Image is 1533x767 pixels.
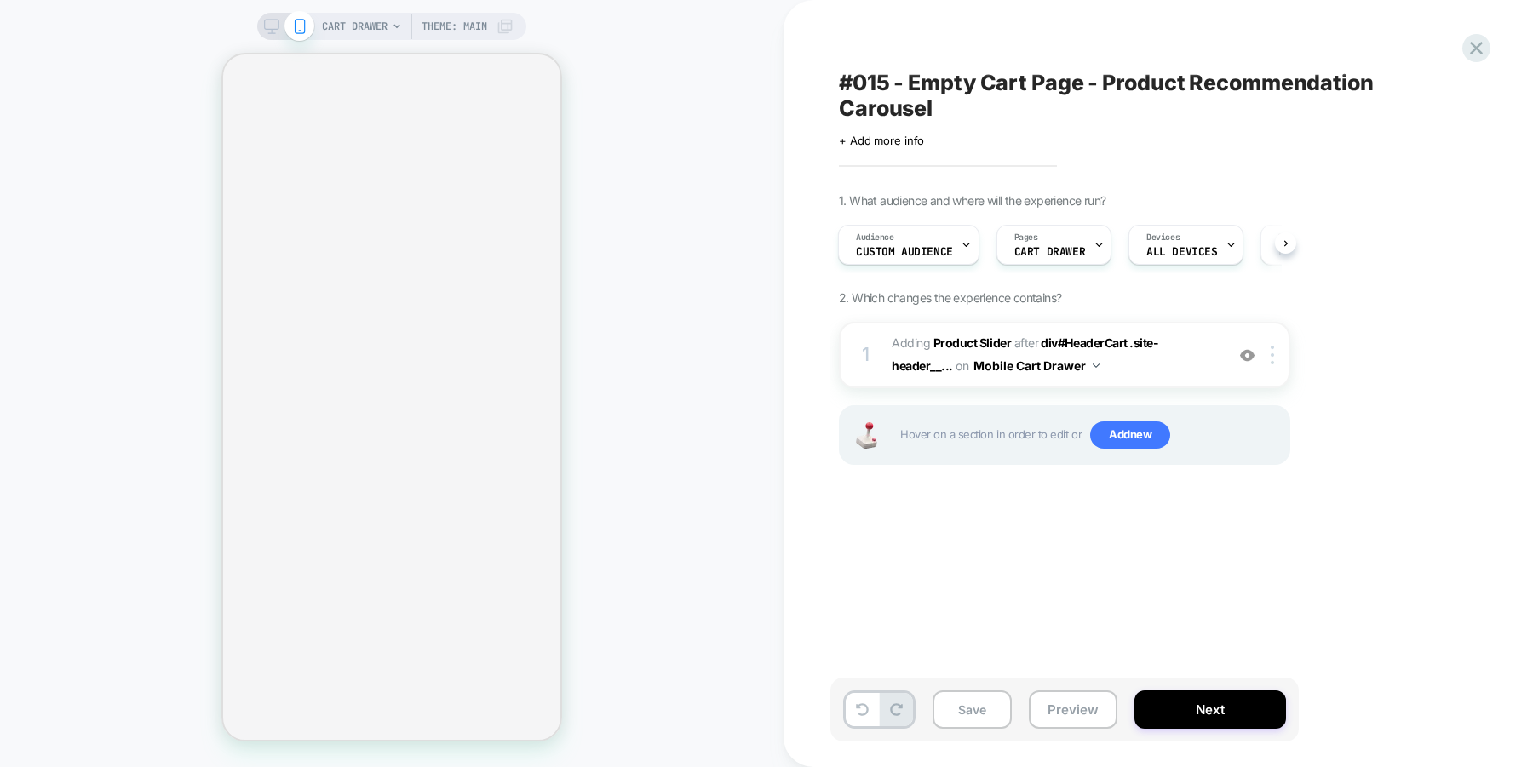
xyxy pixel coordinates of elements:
[1278,232,1312,243] span: Trigger
[1014,232,1038,243] span: Pages
[422,13,487,40] span: Theme: MAIN
[322,13,388,40] span: CART DRAWER
[1014,335,1039,350] span: AFTER
[856,232,894,243] span: Audience
[1134,690,1286,729] button: Next
[1090,421,1170,449] span: Add new
[839,134,924,147] span: + Add more info
[839,70,1461,121] span: #015 - Empty Cart Page - Product Recommendation Carousel
[858,338,875,372] div: 1
[1146,246,1217,258] span: ALL DEVICES
[1093,363,1100,368] img: down arrow
[1278,246,1336,258] span: Page Load
[1014,246,1085,258] span: CART DRAWER
[933,690,1012,729] button: Save
[1271,346,1274,364] img: close
[839,290,1061,305] span: 2. Which changes the experience contains?
[956,355,968,376] span: on
[1146,232,1180,243] span: Devices
[900,421,1280,449] span: Hover on a section in order to edit or
[856,246,953,258] span: Custom Audience
[1240,348,1255,363] img: crossed eye
[1029,690,1117,729] button: Preview
[933,335,1011,350] b: Product Slider
[973,353,1100,378] button: Mobile Cart Drawer
[839,193,1105,208] span: 1. What audience and where will the experience run?
[849,422,883,449] img: Joystick
[892,335,1011,350] span: Adding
